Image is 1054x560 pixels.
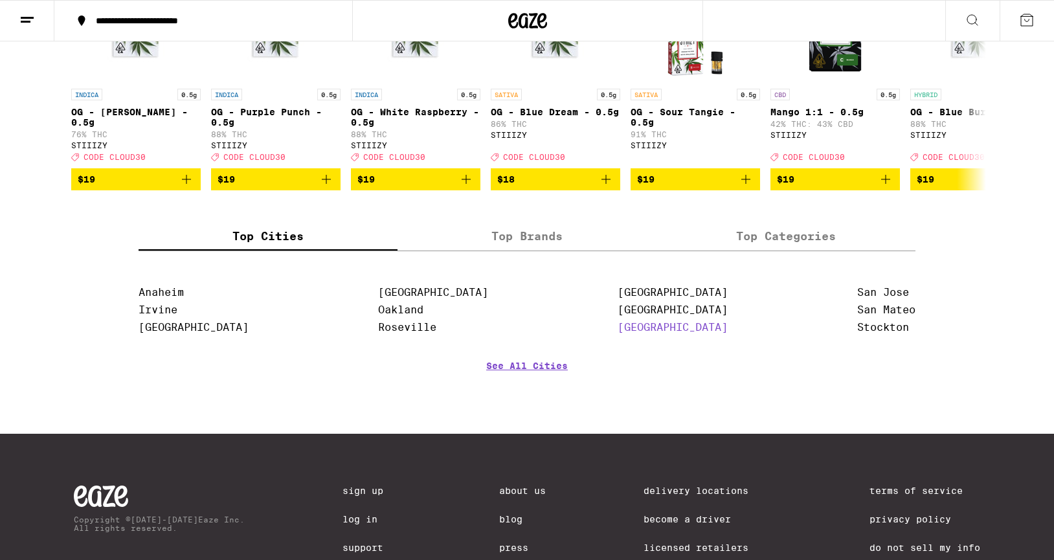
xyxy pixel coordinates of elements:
[770,131,900,139] div: STIIIZY
[211,89,242,100] p: INDICA
[211,141,341,150] div: STIIIZY
[503,153,565,162] span: CODE CLOUD30
[869,486,980,496] a: Terms of Service
[618,286,728,298] a: [GEOGRAPHIC_DATA]
[317,89,341,100] p: 0.5g
[618,321,728,333] a: [GEOGRAPHIC_DATA]
[737,89,760,100] p: 0.5g
[777,174,794,185] span: $19
[637,174,655,185] span: $19
[211,107,341,128] p: OG - Purple Punch - 0.5g
[499,514,546,524] a: Blog
[351,89,382,100] p: INDICA
[177,89,201,100] p: 0.5g
[631,89,662,100] p: SATIVA
[491,89,522,100] p: SATIVA
[398,223,656,251] label: Top Brands
[378,286,488,298] a: [GEOGRAPHIC_DATA]
[211,168,341,190] button: Add to bag
[631,168,760,190] button: Add to bag
[631,141,760,150] div: STIIIZY
[139,321,249,333] a: [GEOGRAPHIC_DATA]
[491,168,620,190] button: Add to bag
[84,153,146,162] span: CODE CLOUD30
[74,515,245,532] p: Copyright © [DATE]-[DATE] Eaze Inc. All rights reserved.
[139,223,398,251] label: Top Cities
[770,168,900,190] button: Add to bag
[71,141,201,150] div: STIIIZY
[499,543,546,553] a: Press
[910,131,1040,139] div: STIIIZY
[78,174,95,185] span: $19
[783,153,845,162] span: CODE CLOUD30
[342,543,401,553] a: Support
[917,174,934,185] span: $19
[644,486,772,496] a: Delivery Locations
[218,174,235,185] span: $19
[910,168,1040,190] button: Add to bag
[770,107,900,117] p: Mango 1:1 - 0.5g
[378,304,423,316] a: Oakland
[457,89,480,100] p: 0.5g
[656,223,915,251] label: Top Categories
[139,223,915,251] div: tabs
[363,153,425,162] span: CODE CLOUD30
[71,107,201,128] p: OG - [PERSON_NAME] - 0.5g
[923,153,985,162] span: CODE CLOUD30
[8,9,93,19] span: Hi. Need any help?
[597,89,620,100] p: 0.5g
[139,304,177,316] a: Irvine
[342,514,401,524] a: Log In
[770,120,900,128] p: 42% THC: 43% CBD
[211,130,341,139] p: 88% THC
[644,543,772,553] a: Licensed Retailers
[71,168,201,190] button: Add to bag
[351,141,480,150] div: STIIIZY
[71,89,102,100] p: INDICA
[491,107,620,117] p: OG - Blue Dream - 0.5g
[631,130,760,139] p: 91% THC
[378,321,436,333] a: Roseville
[618,304,728,316] a: [GEOGRAPHIC_DATA]
[877,89,900,100] p: 0.5g
[644,514,772,524] a: Become a Driver
[491,131,620,139] div: STIIIZY
[857,304,915,316] a: San Mateo
[357,174,375,185] span: $19
[910,89,941,100] p: HYBRID
[910,107,1040,117] p: OG - Blue Burst - 0.5g
[351,130,480,139] p: 88% THC
[857,286,909,298] a: San Jose
[139,286,184,298] a: Anaheim
[631,107,760,128] p: OG - Sour Tangie - 0.5g
[351,107,480,128] p: OG - White Raspberry - 0.5g
[770,89,790,100] p: CBD
[486,361,568,409] a: See All Cities
[869,514,980,524] a: Privacy Policy
[351,168,480,190] button: Add to bag
[869,543,980,553] a: Do Not Sell My Info
[342,486,401,496] a: Sign Up
[223,153,286,162] span: CODE CLOUD30
[499,486,546,496] a: About Us
[491,120,620,128] p: 86% THC
[71,130,201,139] p: 76% THC
[497,174,515,185] span: $18
[910,120,1040,128] p: 88% THC
[857,321,909,333] a: Stockton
